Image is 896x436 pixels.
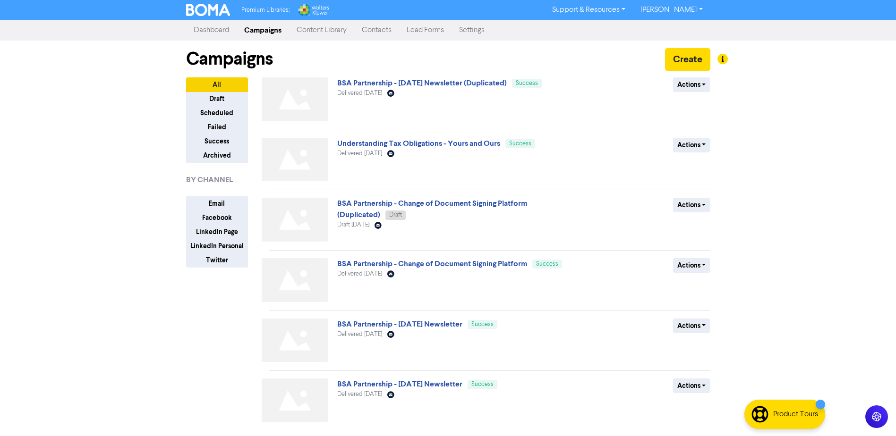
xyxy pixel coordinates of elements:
span: Success [509,141,531,147]
span: Delivered [DATE] [337,151,382,157]
a: Content Library [289,21,354,40]
button: Actions [673,378,710,393]
a: BSA Partnership - Change of Document Signing Platform (Duplicated) [337,199,527,219]
button: Actions [673,77,710,92]
span: Delivered [DATE] [337,271,382,277]
a: BSA Partnership - [DATE] Newsletter [337,379,462,389]
button: Success [186,134,248,149]
a: BSA Partnership - [DATE] Newsletter [337,319,462,329]
a: Support & Resources [545,2,633,17]
button: Twitter [186,253,248,268]
button: Archived [186,148,248,163]
button: LinkedIn Personal [186,239,248,253]
img: Not found [262,198,328,242]
a: Settings [452,21,492,40]
span: Success [471,381,494,387]
button: Actions [673,258,710,273]
button: Actions [673,138,710,152]
img: Wolters Kluwer [297,4,329,16]
a: Understanding Tax Obligations - Yours and Ours [337,139,500,148]
img: Not found [262,77,328,121]
img: Not found [262,378,328,422]
img: Not found [262,138,328,182]
span: Delivered [DATE] [337,391,382,397]
span: Success [516,80,538,86]
span: Draft [389,212,402,218]
button: Email [186,196,248,211]
a: BSA Partnership - Change of Document Signing Platform [337,259,527,268]
span: Draft [DATE] [337,222,369,228]
a: BSA Partnership - [DATE] Newsletter (Duplicated) [337,78,507,88]
iframe: Chat Widget [849,391,896,436]
button: All [186,77,248,92]
button: Create [665,48,710,71]
span: Delivered [DATE] [337,90,382,96]
a: Campaigns [237,21,289,40]
button: Scheduled [186,106,248,120]
button: Facebook [186,210,248,225]
img: Not found [262,258,328,302]
img: BOMA Logo [186,4,230,16]
a: Contacts [354,21,399,40]
span: Delivered [DATE] [337,331,382,337]
button: Actions [673,319,710,333]
a: [PERSON_NAME] [633,2,710,17]
button: Failed [186,120,248,134]
span: Premium Libraries: [241,7,290,13]
span: Success [471,321,494,327]
img: Not found [262,319,328,362]
a: Dashboard [186,21,237,40]
span: BY CHANNEL [186,174,233,185]
button: Draft [186,92,248,106]
span: Success [536,261,558,267]
h1: Campaigns [186,48,273,70]
button: LinkedIn Page [186,225,248,239]
button: Actions [673,198,710,212]
a: Lead Forms [399,21,452,40]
